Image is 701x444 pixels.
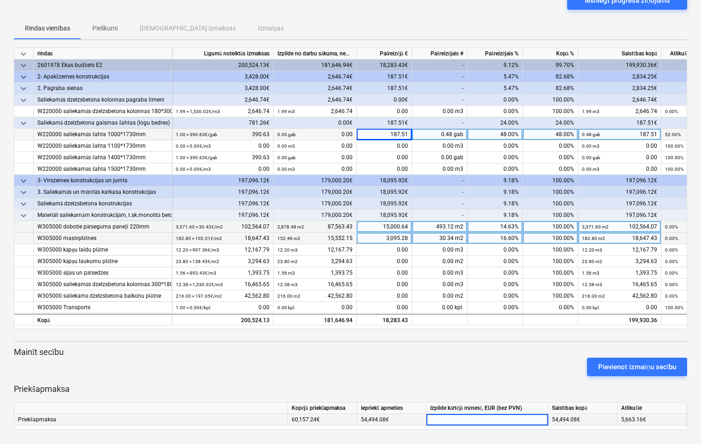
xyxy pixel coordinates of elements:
[582,282,602,287] small: 12.38 m3
[172,175,274,186] div: 197,096.12€
[18,198,29,210] span: keyboard_arrow_down
[176,270,216,276] small: 1.56 × 893.43€ / m3
[357,256,412,267] div: 0.00
[578,94,661,106] div: 2,646.74€
[176,109,220,114] small: 1.99 × 1,330.02€ / m3
[176,221,270,233] div: 102,564.07
[172,210,274,221] div: 197,096.12€
[582,221,657,233] div: 102,564.07
[412,221,467,233] div: 493.12 m2
[412,94,467,106] div: -
[467,244,523,256] div: 0.00%
[172,94,274,106] div: 2,646.74€
[523,302,578,313] div: 0.00%
[176,140,270,152] div: 0.00
[412,140,467,152] div: 0.00 m3
[277,167,295,172] small: 0.00 m3
[412,210,467,221] div: -
[578,117,661,129] div: 187.51€
[412,302,467,313] div: 0.00 kpl.
[467,233,523,244] div: 16.60%
[176,236,222,241] small: 182.80 × 102.01€ / m2
[665,132,681,137] small: 52.00%
[172,83,274,94] div: 3,428.00€
[665,167,683,172] small: 100.00%
[523,290,578,302] div: 100.00%
[523,244,578,256] div: 100.00%
[665,270,678,276] small: 0.00%
[357,290,412,302] div: 0.00
[357,94,412,106] div: 0.00€
[582,256,657,267] div: 3,294.63
[467,83,523,94] div: 5.47%
[357,233,412,244] div: 3,095.28
[617,402,687,414] div: Atlikušie
[523,106,578,117] div: 100.00%
[274,71,357,83] div: 2,646.74€
[467,210,523,221] div: 9.18%
[34,314,172,325] div: Kopā
[37,198,168,210] div: Saliekamā dzelzsbetona konstrukcijas
[357,402,426,414] div: Iepriekš apmeties
[288,402,357,414] div: Kopējā priekšapmaksa
[277,290,353,302] div: 42,562.80
[176,305,211,310] small: 1.00 × 0.00€ / kpl.
[426,402,548,414] div: Izpilde kārtējā mēnesī, EUR (bez PVN)
[37,279,168,290] div: W305000 saliekamās dzelzsbetona kolonnas 300*180mm, t.sk.neoprēna starplikas
[14,347,687,358] p: Mainīt secību
[357,186,412,198] div: 18,095.92€
[277,106,353,117] div: 2,646.74
[277,224,304,229] small: 2,878.48 m2
[665,155,683,160] small: 100.00%
[277,247,298,252] small: 12.20 m3
[176,155,217,160] small: 1.00 × 390.63€ / gab
[176,294,222,299] small: 216.00 × 197.05€ / m2
[523,267,578,279] div: 100.00%
[412,279,467,290] div: 0.00 m3
[412,152,467,163] div: 0.00 gab
[176,282,223,287] small: 12.38 × 1,330.02€ / m3
[467,60,523,71] div: 9.12%
[176,244,270,256] div: 12,167.79
[578,198,661,210] div: 197,096.12€
[176,167,211,172] small: 0.00 × 0.00€ / m3
[412,256,467,267] div: 0.00 m2
[412,48,467,60] div: Pašreizējais #
[412,233,467,244] div: 30.34 m2
[582,244,657,256] div: 12,167.79
[665,236,678,241] small: 0.00%
[357,152,412,163] div: 0.00
[357,175,412,186] div: 18,095.92€
[523,94,578,106] div: 100.00%
[467,256,523,267] div: 0.00%
[523,71,578,83] div: 82.68%
[523,186,578,198] div: 100.00%
[467,48,523,60] div: Pašreizējais %
[467,290,523,302] div: 0.00%
[357,267,412,279] div: 0.00
[523,152,578,163] div: 0.00%
[412,175,467,186] div: -
[37,152,168,163] div: W220000 saliekamās šahta 1400*1730mm
[277,144,295,149] small: 0.00 m3
[176,279,270,290] div: 16,465.65
[523,233,578,244] div: 100.00%
[277,279,353,290] div: 16,465.65
[578,210,661,221] div: 197,096.12€
[18,95,29,106] span: keyboard_arrow_down
[34,48,172,60] div: rindas
[523,163,578,175] div: 0.00%
[467,94,523,106] div: 0.00%
[277,315,353,326] div: 181,646.94
[277,256,353,267] div: 3,294.63
[172,60,274,71] div: 200,524.13€
[617,414,687,426] div: 5,663.16€
[412,186,467,198] div: -
[37,267,168,279] div: W305000 sijas un pārsedzes
[18,83,29,94] span: keyboard_arrow_down
[18,175,29,186] span: keyboard_arrow_down
[176,233,270,244] div: 18,647.43
[578,175,661,186] div: 197,096.12€
[582,259,602,264] small: 23.80 m2
[665,294,678,299] small: 0.00%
